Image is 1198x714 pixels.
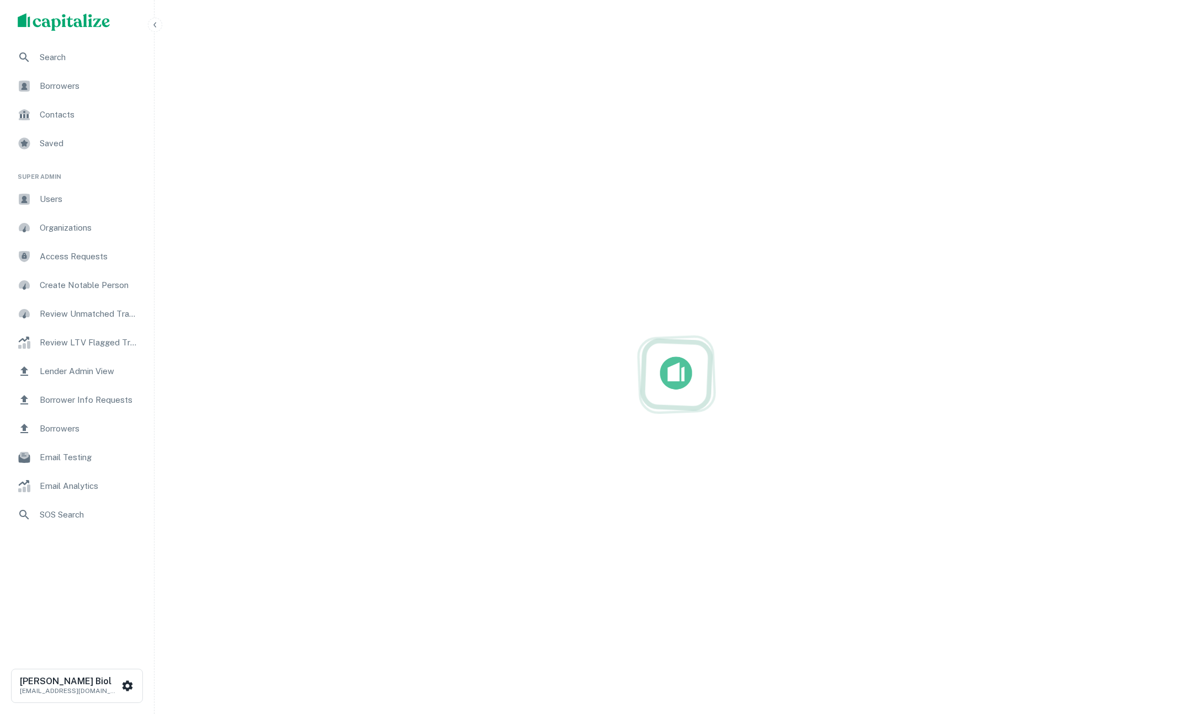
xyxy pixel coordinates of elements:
[9,102,145,128] a: Contacts
[9,329,145,356] a: Review LTV Flagged Transactions
[9,358,145,385] a: Lender Admin View
[9,272,145,299] a: Create Notable Person
[40,451,139,464] span: Email Testing
[9,44,145,71] a: Search
[9,444,145,471] a: Email Testing
[9,73,145,99] a: Borrowers
[40,479,139,493] span: Email Analytics
[40,365,139,378] span: Lender Admin View
[40,193,139,206] span: Users
[9,473,145,499] a: Email Analytics
[9,387,145,413] a: Borrower Info Requests
[20,677,119,686] h6: [PERSON_NAME] Biol
[40,250,139,263] span: Access Requests
[40,307,139,321] span: Review Unmatched Transactions
[20,686,119,696] p: [EMAIL_ADDRESS][DOMAIN_NAME]
[40,422,139,435] span: Borrowers
[9,301,145,327] a: Review Unmatched Transactions
[9,415,145,442] a: Borrowers
[18,13,110,31] img: capitalize-logo.png
[40,51,139,64] span: Search
[9,215,145,241] a: Organizations
[1143,626,1198,679] iframe: Chat Widget
[11,669,143,703] button: [PERSON_NAME] Biol[EMAIL_ADDRESS][DOMAIN_NAME]
[9,159,145,186] li: Super Admin
[40,108,139,121] span: Contacts
[40,79,139,93] span: Borrowers
[40,336,139,349] span: Review LTV Flagged Transactions
[9,502,145,528] a: SOS Search
[40,393,139,407] span: Borrower Info Requests
[40,221,139,235] span: Organizations
[40,279,139,292] span: Create Notable Person
[40,137,139,150] span: Saved
[9,130,145,157] a: Saved
[9,186,145,212] a: Users
[40,508,139,521] span: SOS Search
[9,243,145,270] a: Access Requests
